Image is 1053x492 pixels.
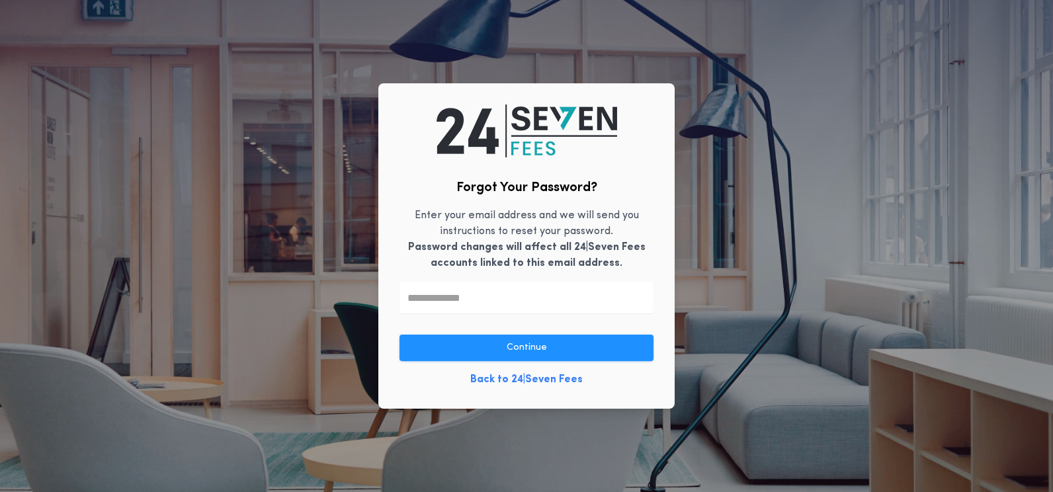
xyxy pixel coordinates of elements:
[400,208,653,271] p: Enter your email address and we will send you instructions to reset your password.
[400,335,653,361] button: Continue
[456,179,597,197] h2: Forgot Your Password?
[408,242,646,268] b: Password changes will affect all 24|Seven Fees accounts linked to this email address.
[470,372,583,388] a: Back to 24|Seven Fees
[437,104,617,157] img: logo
